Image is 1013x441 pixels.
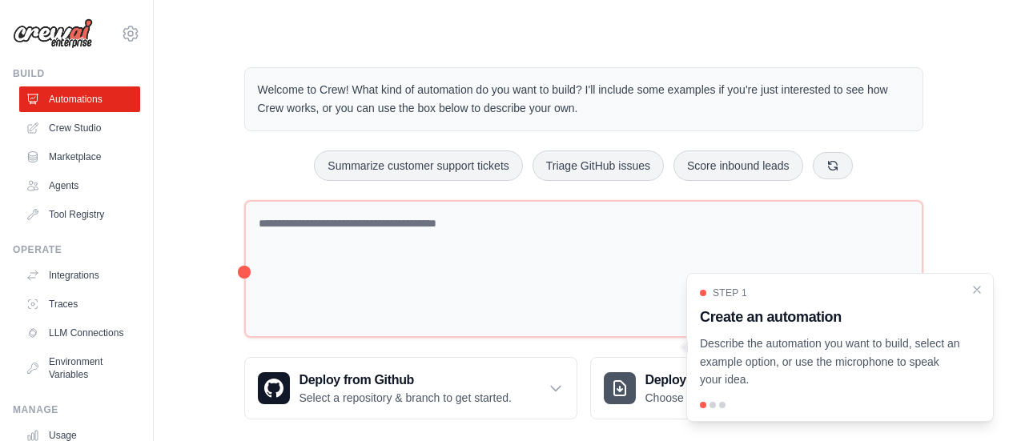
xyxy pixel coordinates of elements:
button: Triage GitHub issues [533,150,664,181]
a: LLM Connections [19,320,140,346]
div: Operate [13,243,140,256]
h3: Deploy from Github [299,371,512,390]
p: Describe the automation you want to build, select an example option, or use the microphone to spe... [700,335,961,389]
h3: Deploy from zip file [645,371,781,390]
a: Agents [19,173,140,198]
a: Traces [19,291,140,317]
span: Step 1 [713,287,747,299]
p: Choose a zip file to upload. [645,390,781,406]
a: Tool Registry [19,202,140,227]
div: Build [13,67,140,80]
a: Marketplace [19,144,140,170]
button: Summarize customer support tickets [314,150,522,181]
a: Crew Studio [19,115,140,141]
img: Logo [13,18,93,49]
h3: Create an automation [700,306,961,328]
a: Integrations [19,263,140,288]
div: Manage [13,403,140,416]
p: Select a repository & branch to get started. [299,390,512,406]
p: Welcome to Crew! What kind of automation do you want to build? I'll include some examples if you'... [258,81,910,118]
a: Automations [19,86,140,112]
button: Close walkthrough [971,283,983,296]
a: Environment Variables [19,349,140,387]
button: Score inbound leads [673,150,803,181]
